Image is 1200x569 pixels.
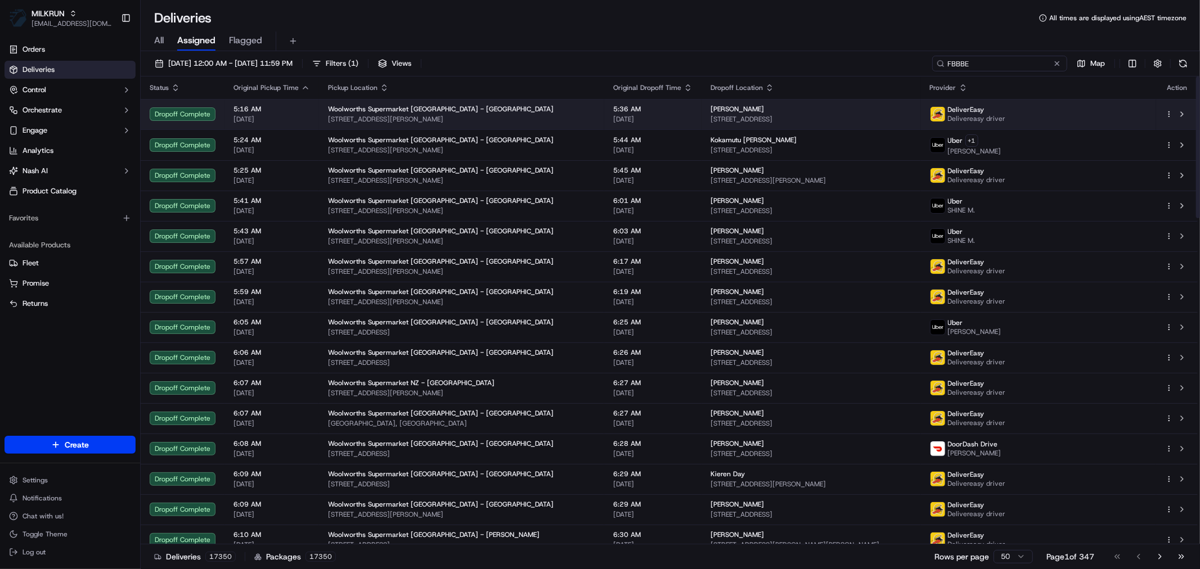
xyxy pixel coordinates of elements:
span: [DATE] [613,206,693,215]
span: Uber [948,136,963,145]
span: 5:24 AM [233,136,310,144]
span: Delivereasy driver [948,358,1006,367]
span: 5:36 AM [613,105,693,114]
span: Engage [23,125,47,136]
span: [PERSON_NAME] [711,530,764,539]
span: Settings [23,476,48,485]
span: [STREET_ADDRESS] [711,389,911,398]
span: Woolworths Supermarket [GEOGRAPHIC_DATA] - [PERSON_NAME] [328,530,540,539]
span: [STREET_ADDRESS][PERSON_NAME] [328,237,595,246]
span: 6:09 AM [233,469,310,478]
p: Rows per page [934,551,989,562]
img: delivereasy_logo.png [931,381,945,395]
span: DeliverEasy [948,166,985,175]
button: Promise [5,274,136,292]
span: DeliverEasy [948,500,985,509]
span: Delivereasy driver [948,175,1006,184]
span: Control [23,85,46,95]
span: [STREET_ADDRESS] [328,480,595,489]
a: Returns [9,299,131,309]
span: 6:01 AM [613,196,693,205]
span: Dropoff Location [711,83,763,92]
span: 5:41 AM [233,196,310,205]
button: Engage [5,121,136,139]
span: Woolworths Supermarket [GEOGRAPHIC_DATA] - [GEOGRAPHIC_DATA] [328,500,554,509]
span: [DATE] [613,540,693,549]
span: [PERSON_NAME] [711,166,764,175]
img: uber-new-logo.jpeg [931,320,945,335]
span: DeliverEasy [948,409,985,418]
span: [DATE] [233,115,310,124]
span: 5:43 AM [233,227,310,236]
span: [DATE] [233,510,310,519]
div: Favorites [5,209,136,227]
span: [STREET_ADDRESS][PERSON_NAME] [328,297,595,306]
span: [EMAIL_ADDRESS][DOMAIN_NAME] [32,19,112,28]
button: Nash AI [5,162,136,180]
a: Product Catalog [5,182,136,200]
span: [GEOGRAPHIC_DATA], [GEOGRAPHIC_DATA] [328,419,595,428]
span: 6:27 AM [613,378,693,387]
span: 6:29 AM [613,500,693,509]
span: DeliverEasy [948,105,985,114]
span: DeliverEasy [948,288,985,297]
span: DeliverEasy [948,379,985,388]
button: Returns [5,295,136,313]
span: [DATE] [233,358,310,367]
span: Orders [23,44,45,55]
span: Returns [23,299,48,309]
img: delivereasy_logo.png [931,290,945,304]
span: 6:27 AM [613,409,693,418]
img: delivereasy_logo.png [931,259,945,274]
img: delivereasy_logo.png [931,472,945,486]
span: Uber [948,318,963,327]
span: Original Pickup Time [233,83,299,92]
span: Original Dropoff Time [613,83,681,92]
span: [DATE] [233,449,310,458]
span: [PERSON_NAME] [711,287,764,296]
span: 5:57 AM [233,257,310,266]
div: Page 1 of 347 [1046,551,1094,562]
span: [DATE] [233,267,310,276]
span: [DATE] [613,176,693,185]
span: Chat with us! [23,512,64,521]
span: [STREET_ADDRESS][PERSON_NAME] [711,480,911,489]
button: Orchestrate [5,101,136,119]
img: delivereasy_logo.png [931,350,945,365]
span: [DATE] [233,328,310,337]
span: [DATE] [233,540,310,549]
span: Map [1090,58,1105,69]
span: Assigned [177,34,215,47]
span: Delivereasy driver [948,388,1006,397]
span: SHINE M. [948,206,976,215]
span: Notifications [23,494,62,503]
button: Fleet [5,254,136,272]
button: +1 [965,134,978,147]
a: Promise [9,278,131,288]
span: Woolworths Supermarket [GEOGRAPHIC_DATA] - [GEOGRAPHIC_DATA] [328,196,554,205]
span: [DATE] [613,389,693,398]
input: Type to search [932,56,1067,71]
div: Packages [254,551,336,562]
button: Views [373,56,416,71]
span: [STREET_ADDRESS] [711,237,911,246]
button: Map [1072,56,1110,71]
img: delivereasy_logo.png [931,502,945,517]
span: SHINE M. [948,236,976,245]
span: Deliveries [23,65,55,75]
span: [DATE] [613,146,693,155]
span: 6:06 AM [233,348,310,357]
span: [DATE] [613,419,693,428]
img: uber-new-logo.jpeg [931,198,945,213]
span: [PERSON_NAME] [948,449,1001,458]
button: Create [5,436,136,454]
span: [PERSON_NAME] [711,500,764,509]
button: Settings [5,472,136,488]
button: MILKRUNMILKRUN[EMAIL_ADDRESS][DOMAIN_NAME] [5,4,116,31]
span: All times are displayed using AEST timezone [1049,13,1186,22]
span: [STREET_ADDRESS] [711,146,911,155]
span: 6:03 AM [613,227,693,236]
img: delivereasy_logo.png [931,168,945,183]
img: doordash_logo_v2.png [931,441,945,456]
span: Delivereasy driver [948,479,1006,488]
